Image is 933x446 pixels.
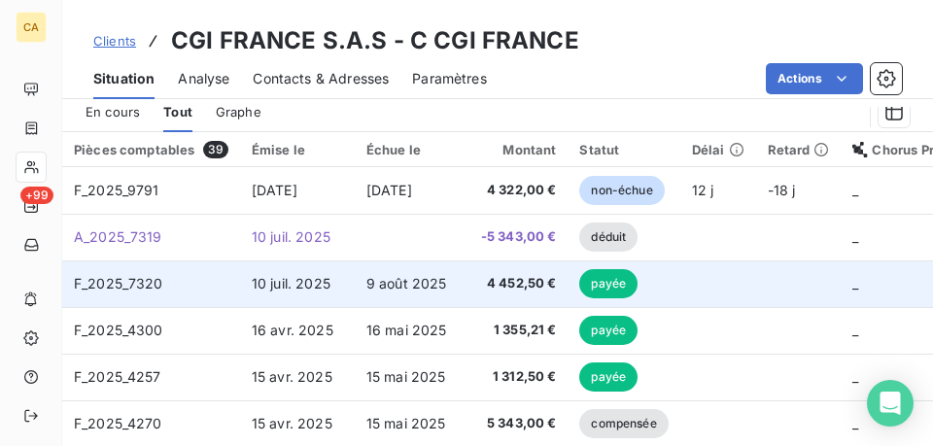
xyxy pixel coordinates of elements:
span: _ [852,182,858,198]
span: _ [852,415,858,431]
span: 5 343,00 € [481,414,557,433]
div: Émise le [252,142,343,157]
span: 16 avr. 2025 [252,322,333,338]
span: Graphe [216,104,261,120]
span: F_2025_4270 [74,415,162,431]
span: En cours [86,104,140,120]
div: Retard [768,142,830,157]
span: A_2025_7319 [74,228,162,245]
span: [DATE] [252,182,297,198]
span: Contacts & Adresses [253,69,389,88]
span: non-échue [579,176,664,205]
button: Actions [766,63,863,94]
span: 1 312,50 € [481,367,557,387]
h3: CGI FRANCE S.A.S - C CGI FRANCE [171,23,579,58]
span: -18 j [768,182,796,198]
span: _ [852,322,858,338]
span: 15 avr. 2025 [252,368,332,385]
div: Délai [692,142,744,157]
div: Échue le [366,142,458,157]
div: Open Intercom Messenger [867,380,914,427]
div: Statut [579,142,668,157]
span: 39 [203,141,228,158]
span: _ [852,275,858,292]
span: Clients [93,33,136,49]
span: 10 juil. 2025 [252,275,330,292]
span: Situation [93,69,155,88]
span: 1 355,21 € [481,321,557,340]
span: F_2025_4300 [74,322,163,338]
span: Paramètres [412,69,487,88]
div: CA [16,12,47,43]
div: Pièces comptables [74,141,228,158]
span: 15 mai 2025 [366,368,446,385]
span: 9 août 2025 [366,275,447,292]
span: 12 j [692,182,714,198]
span: payée [579,316,638,345]
span: payée [579,269,638,298]
span: _ [852,368,858,385]
span: 10 juil. 2025 [252,228,330,245]
span: 4 452,50 € [481,274,557,293]
span: F_2025_7320 [74,275,163,292]
div: Montant [481,142,557,157]
span: -5 343,00 € [481,227,557,247]
span: compensée [579,409,668,438]
span: payée [579,362,638,392]
span: 4 322,00 € [481,181,557,200]
span: [DATE] [366,182,412,198]
span: Analyse [178,69,229,88]
span: F_2025_9791 [74,182,159,198]
span: +99 [20,187,53,204]
span: _ [852,228,858,245]
span: Tout [163,104,192,120]
a: Clients [93,31,136,51]
span: F_2025_4257 [74,368,161,385]
span: 15 mai 2025 [366,415,446,431]
span: déduit [579,223,638,252]
span: 15 avr. 2025 [252,415,332,431]
span: 16 mai 2025 [366,322,447,338]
